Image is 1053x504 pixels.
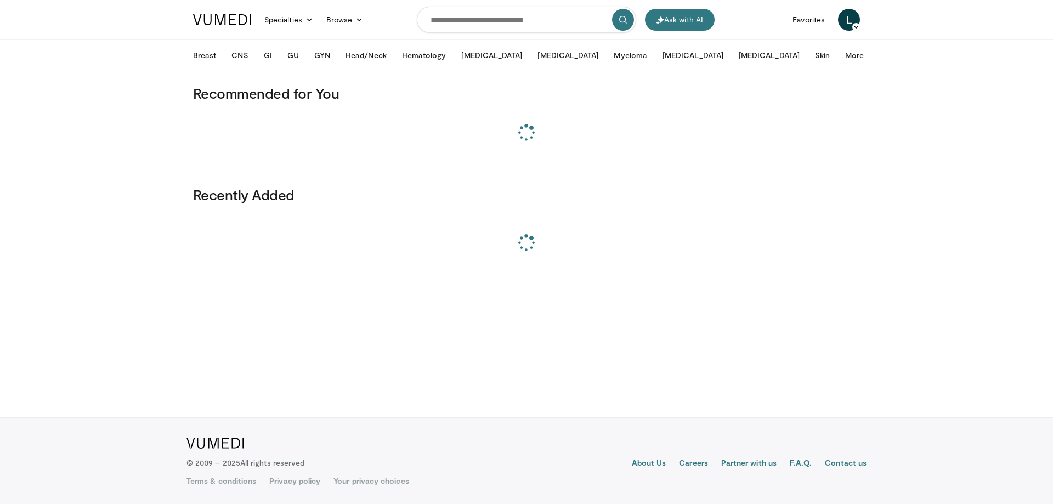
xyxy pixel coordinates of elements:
a: Careers [679,457,708,471]
input: Search topics, interventions [417,7,636,33]
img: VuMedi Logo [193,14,251,25]
button: GYN [308,44,337,66]
button: GI [257,44,279,66]
button: CNS [225,44,254,66]
button: GU [281,44,305,66]
button: Skin [808,44,836,66]
a: About Us [632,457,666,471]
button: Ask with AI [645,9,715,31]
span: All rights reserved [240,458,304,467]
button: [MEDICAL_DATA] [732,44,806,66]
a: Contact us [825,457,867,471]
a: Specialties [258,9,320,31]
a: Privacy policy [269,475,320,486]
a: L [838,9,860,31]
a: Terms & conditions [186,475,256,486]
a: Partner with us [721,457,777,471]
img: VuMedi Logo [186,438,244,449]
button: Breast [186,44,223,66]
button: [MEDICAL_DATA] [531,44,605,66]
h3: Recently Added [193,186,860,203]
a: F.A.Q. [790,457,812,471]
button: Hematology [395,44,453,66]
button: [MEDICAL_DATA] [455,44,529,66]
button: Head/Neck [339,44,393,66]
p: © 2009 – 2025 [186,457,304,468]
button: More [839,44,881,66]
h3: Recommended for You [193,84,860,102]
button: Myeloma [607,44,654,66]
button: [MEDICAL_DATA] [656,44,730,66]
a: Favorites [786,9,831,31]
a: Browse [320,9,370,31]
a: Your privacy choices [333,475,409,486]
